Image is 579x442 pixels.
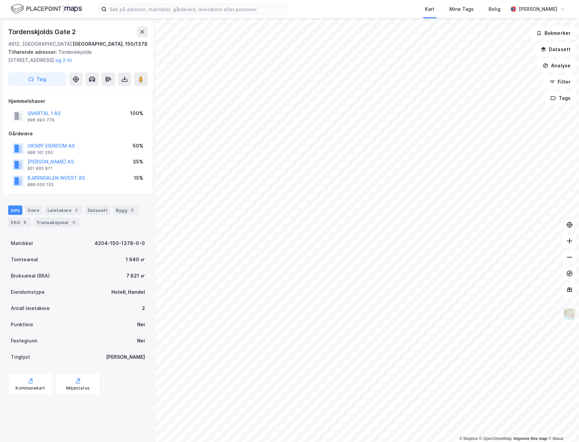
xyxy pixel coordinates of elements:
[8,40,72,48] div: 4612, [GEOGRAPHIC_DATA]
[126,272,145,280] div: 7 821 ㎡
[545,91,576,105] button: Tags
[544,75,576,89] button: Filter
[8,218,31,227] div: ESG
[106,353,145,361] div: [PERSON_NAME]
[8,97,147,105] div: Hjemmelshaver
[563,308,576,321] img: Z
[107,4,287,14] input: Søk på adresse, matrikkel, gårdeiere, leietakere eller personer
[94,239,145,247] div: 4204-150-1378-0-0
[11,337,37,345] div: Festegrunn
[27,166,52,171] div: 921 602 871
[137,321,145,329] div: Nei
[11,304,50,312] div: Antall leietakere
[11,272,50,280] div: Bruksareal (BRA)
[537,59,576,72] button: Analyse
[45,205,82,215] div: Leietakere
[137,337,145,345] div: Nei
[27,182,53,187] div: 889 050 152
[134,174,143,182] div: 15%
[133,158,143,166] div: 35%
[8,48,142,64] div: Tordenskjolds [STREET_ADDRESS]
[11,3,82,15] img: logo.f888ab2527a4732fd821a326f86c7f29.svg
[66,385,90,391] div: Miljøstatus
[11,239,33,247] div: Matrikkel
[85,205,110,215] div: Datasett
[449,5,474,13] div: Mine Tags
[142,304,145,312] div: 2
[34,218,80,227] div: Transaksjoner
[21,219,28,226] div: 8
[25,205,42,215] div: Eiere
[531,26,576,40] button: Bokmerker
[425,5,434,13] div: Kart
[489,5,500,13] div: Bolig
[8,26,77,37] div: Tordenskjolds Gate 2
[8,130,147,138] div: Gårdeiere
[8,49,58,55] span: Tilhørende adresser:
[27,150,53,155] div: 996 161 250
[16,385,45,391] div: Kommunekart
[27,117,55,123] div: 996 993 779
[111,288,145,296] div: Hotell, Handel
[11,256,38,264] div: Tomteareal
[133,142,143,150] div: 50%
[8,72,66,86] button: Tag
[8,205,22,215] div: Info
[129,207,135,214] div: 3
[479,436,512,441] a: OpenStreetMap
[459,436,478,441] a: Mapbox
[11,288,45,296] div: Eiendomstype
[519,5,557,13] div: [PERSON_NAME]
[545,410,579,442] iframe: Chat Widget
[73,207,80,214] div: 2
[72,40,148,48] div: [GEOGRAPHIC_DATA], 150/1378
[514,436,547,441] a: Improve this map
[11,353,30,361] div: Tinglyst
[130,109,143,117] div: 100%
[113,205,138,215] div: Bygg
[535,43,576,56] button: Datasett
[126,256,145,264] div: 1 940 ㎡
[70,219,77,226] div: 5
[11,321,33,329] div: Punktleie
